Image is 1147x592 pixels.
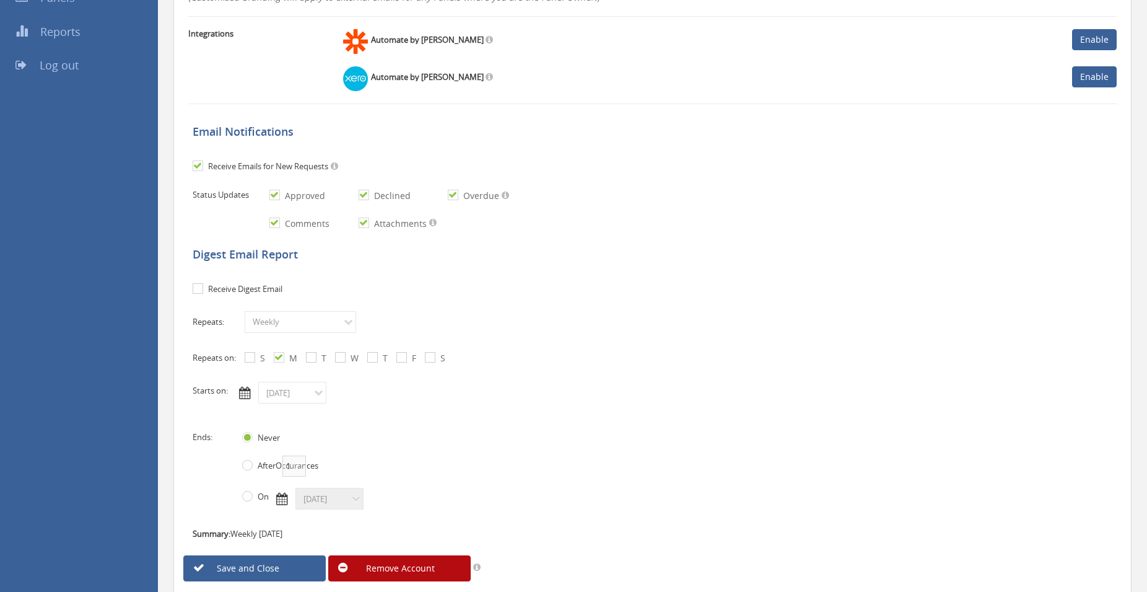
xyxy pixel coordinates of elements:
label: M [286,352,297,364]
a: Remove Account [328,555,471,581]
a: Enable [1072,66,1117,87]
label: S [257,352,265,364]
label: Status Updates [193,189,267,201]
strong: Integrations [188,28,233,39]
span: Log out [40,58,79,73]
h5: Email Notifications [193,126,1119,138]
label: Receive Emails for New Requests [205,161,328,173]
strong: Summary: [193,528,230,539]
a: Enable [1072,29,1117,50]
label: After Occurances [255,460,318,472]
label: Approved [282,190,325,202]
span: Reports [40,24,81,39]
p: Weekly [DATE] [193,528,1119,540]
label: T [380,352,388,364]
label: Starts on: [193,385,228,397]
label: Receive Digest Email [205,283,282,296]
label: Ends: [193,431,242,443]
label: W [347,352,359,364]
label: F [409,352,416,364]
label: S [437,352,445,364]
label: Repeats on: [193,352,242,364]
label: Repeats: [193,316,242,328]
label: On [255,491,269,503]
a: Save and Close [183,555,326,581]
label: T [318,352,326,364]
label: Comments [282,218,329,230]
strong: Automate by [PERSON_NAME] [371,34,484,45]
label: Never [255,432,280,444]
label: Attachments [371,218,427,230]
label: Declined [371,190,411,202]
h5: Digest Email Report [193,249,1119,261]
label: Overdue [460,190,499,202]
strong: Automate by [PERSON_NAME] [371,71,484,82]
input: AfterOccurances [282,456,306,477]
